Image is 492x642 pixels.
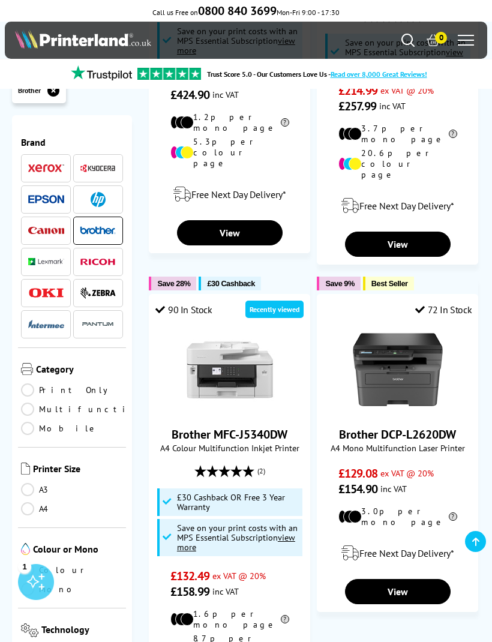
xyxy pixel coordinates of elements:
[371,279,408,288] span: Best Seller
[41,623,123,640] span: Technology
[379,100,406,112] span: inc VAT
[380,85,434,96] span: ex VAT @ 20%
[18,560,31,573] div: 1
[28,161,64,176] a: Xerox
[212,89,239,100] span: inc VAT
[380,483,407,494] span: inc VAT
[207,70,427,79] a: Trust Score 5.0 - Our Customers Love Us -Read over 8,000 Great Reviews!
[80,286,116,301] a: Zebra
[427,34,440,47] a: 0
[80,161,116,176] a: Kyocera
[198,3,277,19] b: 0800 840 3699
[28,288,64,298] img: OKI
[80,317,116,332] img: Pantum
[353,325,443,415] img: Brother DCP-L2620DW
[338,466,377,481] span: £129.08
[170,112,289,133] li: 1.2p per mono page
[21,563,123,577] a: Colour
[170,608,289,630] li: 1.6p per mono page
[21,483,123,496] a: A3
[155,304,212,316] div: 90 In Stock
[155,178,304,211] div: modal_delivery
[338,98,376,114] span: £257.99
[415,304,472,316] div: 72 In Stock
[401,34,415,47] a: Search
[363,277,414,290] button: Best Seller
[345,579,450,604] a: View
[177,493,299,512] span: £30 Cashback OR Free 3 Year Warranty
[345,232,450,257] a: View
[80,254,116,269] a: Ricoh
[28,195,64,204] img: Epson
[28,227,64,235] img: Canon
[207,279,254,288] span: £30 Cashback
[21,583,123,596] a: Mono
[21,543,30,555] img: Colour or Mono
[28,317,64,332] a: Intermec
[338,83,377,98] span: £214.99
[170,584,209,599] span: £158.99
[325,279,354,288] span: Save 9%
[170,136,289,169] li: 5.3p per colour page
[28,259,64,266] img: Lexmark
[36,363,123,377] span: Category
[339,427,456,442] a: Brother DCP-L2620DW
[80,192,116,207] a: HP
[21,383,123,397] a: Print Only
[21,363,33,375] img: Category
[170,87,209,103] span: £424.90
[15,29,246,51] a: Printerland Logo
[198,8,277,17] a: 0800 840 3699
[21,403,152,416] a: Multifunction
[317,277,360,290] button: Save 9%
[212,570,266,581] span: ex VAT @ 20%
[137,68,201,80] img: trustpilot rating
[177,522,298,553] span: Save on your print costs with an MPS Essential Subscription
[28,164,64,173] img: Xerox
[80,223,116,238] a: Brother
[323,442,472,454] span: A4 Mono Multifunction Laser Printer
[157,279,190,288] span: Save 28%
[21,422,123,435] a: Mobile
[257,460,265,482] span: (2)
[21,623,38,637] img: Technology
[199,277,260,290] button: £30 Cashback
[33,543,123,557] span: Colour or Mono
[80,226,116,235] img: Brother
[353,405,443,417] a: Brother DCP-L2620DW
[245,301,304,318] div: Recently viewed
[21,463,30,475] img: Printer Size
[380,467,434,479] span: ex VAT @ 20%
[323,189,472,223] div: modal_delivery
[338,481,377,497] span: £154.90
[177,532,295,553] u: view more
[91,192,106,207] img: HP
[80,259,116,265] img: Ricoh
[338,123,457,145] li: 3.7p per mono page
[185,405,275,417] a: Brother MFC-J5340DW
[15,29,151,49] img: Printerland Logo
[80,164,116,173] img: Kyocera
[172,427,287,442] a: Brother MFC-J5340DW
[323,536,472,570] div: modal_delivery
[170,568,209,584] span: £132.49
[21,136,123,148] span: Brand
[338,506,457,527] li: 3.0p per mono page
[80,287,116,299] img: Zebra
[185,325,275,415] img: Brother MFC-J5340DW
[155,442,304,454] span: A4 Colour Multifunction Inkjet Printer
[28,286,64,301] a: OKI
[212,586,239,597] span: inc VAT
[18,86,41,95] span: Brother
[33,463,123,477] span: Printer Size
[21,502,123,515] a: A4
[331,70,427,79] span: Read over 8,000 Great Reviews!
[177,220,282,245] a: View
[28,223,64,238] a: Canon
[65,65,137,80] img: trustpilot rating
[149,277,196,290] button: Save 28%
[435,32,447,44] span: 0
[28,192,64,207] a: Epson
[338,148,457,180] li: 20.6p per colour page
